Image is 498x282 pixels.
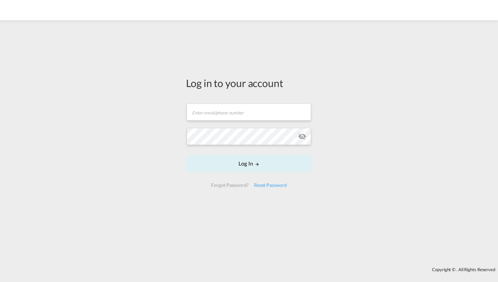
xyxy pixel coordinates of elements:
md-icon: icon-eye-off [298,132,306,140]
input: Enter email/phone number [187,104,311,121]
button: LOGIN [186,155,312,172]
div: Log in to your account [186,76,312,90]
div: Reset Password [251,179,290,191]
div: Forgot Password? [208,179,251,191]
